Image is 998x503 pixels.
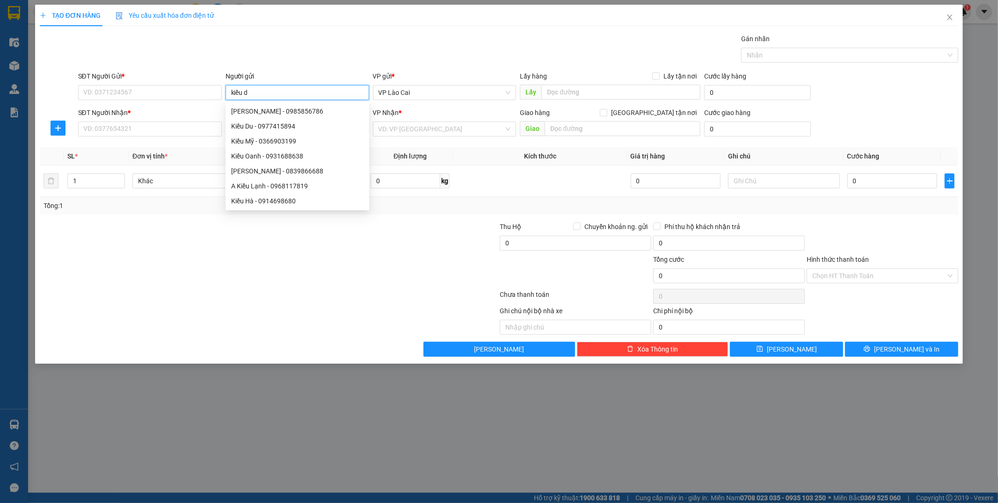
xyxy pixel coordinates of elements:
[231,121,364,131] div: Kiều Du - 0977415894
[653,306,805,320] div: Chi phí nội bộ
[373,109,399,116] span: VP Nhận
[499,289,653,306] div: Chưa thanh toán
[226,104,369,119] div: Kiều Ngọc - 0985856786
[116,12,123,20] img: icon
[937,5,963,31] button: Close
[226,119,369,134] div: Kiều Du - 0977415894
[78,71,222,81] div: SĐT Người Gửi
[704,109,750,116] label: Cước giao hàng
[660,71,700,81] span: Lấy tận nơi
[607,108,700,118] span: [GEOGRAPHIC_DATA] tận nơi
[847,152,880,160] span: Cước hàng
[440,173,450,188] span: kg
[44,173,58,188] button: delete
[845,342,958,357] button: printer[PERSON_NAME] và In
[577,342,728,357] button: deleteXóa Thông tin
[864,345,870,353] span: printer
[500,320,651,335] input: Nhập ghi chú
[757,345,763,353] span: save
[653,256,684,263] span: Tổng cước
[26,34,94,47] span: Số Lượng: 67
[631,173,721,188] input: 0
[226,71,369,81] div: Người gửi
[39,48,81,56] span: Hùng Anh 889
[545,121,700,136] input: Dọc đường
[373,71,517,81] div: VP gửi
[661,222,744,232] span: Phí thu hộ khách nhận trả
[379,86,511,100] span: VP Lào Cai
[874,344,940,354] span: [PERSON_NAME] và In
[40,12,46,19] span: plus
[226,134,369,149] div: Kiều Mỹ - 0366903199
[627,345,634,353] span: delete
[231,196,364,206] div: Kiều Hà - 0914698680
[231,166,364,176] div: [PERSON_NAME] - 0839866688
[581,222,651,232] span: Chuyển khoản ng. gửi
[741,35,770,43] label: Gán nhãn
[724,147,844,165] th: Ghi chú
[704,122,811,137] input: Cước giao hàng
[78,108,222,118] div: SĐT Người Nhận
[13,57,107,65] span: VP Cảng - [GEOGRAPHIC_DATA]
[67,152,75,160] span: SL
[520,109,550,116] span: Giao hàng
[520,72,547,80] span: Lấy hàng
[541,85,700,100] input: Dọc đường
[51,121,66,136] button: plus
[226,149,369,164] div: Kiều Oanh - 0931688638
[945,177,954,185] span: plus
[637,344,678,354] span: Xóa Thông tin
[631,152,665,160] span: Giá trị hàng
[474,344,524,354] span: [PERSON_NAME]
[423,342,575,357] button: [PERSON_NAME]
[44,201,385,211] div: Tổng: 1
[728,173,840,188] input: Ghi Chú
[946,14,954,21] span: close
[520,85,541,100] span: Lấy
[40,12,101,19] span: TẠO ĐƠN HÀNG
[704,85,811,100] input: Cước lấy hàng
[231,151,364,161] div: Kiều Oanh - 0931688638
[500,306,651,320] div: Ghi chú nội bộ nhà xe
[945,173,955,188] button: plus
[393,152,427,160] span: Định lượng
[116,12,214,19] span: Yêu cầu xuất hóa đơn điện tử
[9,4,111,22] span: LC1208250104
[138,174,239,188] span: Khác
[730,342,843,357] button: save[PERSON_NAME]
[51,124,65,132] span: plus
[524,152,556,160] span: Kích thước
[226,164,369,179] div: Kiều Linh - 0839866688
[807,256,869,263] label: Hình thức thanh toán
[520,121,545,136] span: Giao
[226,194,369,208] div: Kiều Hà - 0914698680
[231,106,364,116] div: [PERSON_NAME] - 0985856786
[767,344,817,354] span: [PERSON_NAME]
[132,152,168,160] span: Đơn vị tính
[704,72,746,80] label: Cước lấy hàng
[226,179,369,194] div: A Kiều Lạnh - 0968117819
[231,136,364,146] div: Kiều Mỹ - 0366903199
[500,223,521,230] span: Thu Hộ
[231,181,364,191] div: A Kiều Lạnh - 0968117819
